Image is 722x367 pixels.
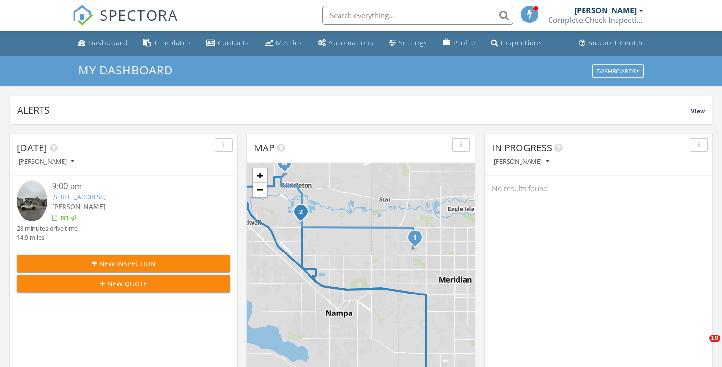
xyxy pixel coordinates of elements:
[17,275,230,292] button: New Quote
[548,15,644,25] div: Complete Check Inspections, LLC
[385,34,431,52] a: Settings
[74,34,132,52] a: Dashboard
[52,192,106,201] a: [STREET_ADDRESS]
[485,176,712,201] div: No results found
[709,335,720,342] span: 10
[596,68,639,74] div: Dashboards
[253,183,267,197] a: Zoom out
[285,162,290,168] div: 1789 Windmill Springs Ct, MIDDLETON Idaho 83644
[19,158,74,165] div: [PERSON_NAME]
[17,156,76,168] button: [PERSON_NAME]
[501,38,542,47] div: Inspections
[413,235,417,241] i: 1
[453,38,476,47] div: Profile
[329,38,374,47] div: Automations
[314,34,378,52] a: Automations (Basic)
[487,34,546,52] a: Inspections
[301,211,307,217] div: 11058 Maroon Bells Dr, Caldwell, ID 83605
[17,224,78,233] div: 28 minutes drive time
[415,237,421,243] div: 4557 W Sierra Madre Dr, Meridian, ID 83646
[99,259,156,269] span: New Inspection
[52,180,212,192] div: 9:00 am
[17,104,691,116] div: Alerts
[17,141,47,154] span: [DATE]
[691,107,705,115] span: View
[88,38,128,47] div: Dashboard
[492,141,552,154] span: In Progress
[254,141,275,154] span: Map
[261,34,306,52] a: Metrics
[276,38,302,47] div: Metrics
[492,156,551,168] button: [PERSON_NAME]
[439,34,479,52] a: Company Profile
[139,34,195,52] a: Templates
[322,6,513,25] input: Search everything...
[107,279,148,289] span: New Quote
[592,64,644,78] button: Dashboards
[17,180,230,242] a: 9:00 am [STREET_ADDRESS] [PERSON_NAME] 28 minutes drive time 14.9 miles
[299,209,303,216] i: 2
[17,255,230,272] button: New Inspection
[494,158,549,165] div: [PERSON_NAME]
[72,5,93,26] img: The Best Home Inspection Software - Spectora
[574,6,637,15] div: [PERSON_NAME]
[253,168,267,183] a: Zoom in
[575,34,648,52] a: Support Center
[154,38,191,47] div: Templates
[218,38,249,47] div: Contacts
[52,202,106,211] span: [PERSON_NAME]
[202,34,253,52] a: Contacts
[17,180,47,221] img: 8825165%2Fcover_photos%2FbUZRGizftfvpSdtXJ0mQ%2Fsmall.jpg
[399,38,427,47] div: Settings
[588,38,644,47] div: Support Center
[78,62,173,78] span: My Dashboard
[72,13,178,33] a: SPECTORA
[690,335,712,357] iframe: Intercom live chat
[17,233,78,242] div: 14.9 miles
[100,5,178,25] span: SPECTORA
